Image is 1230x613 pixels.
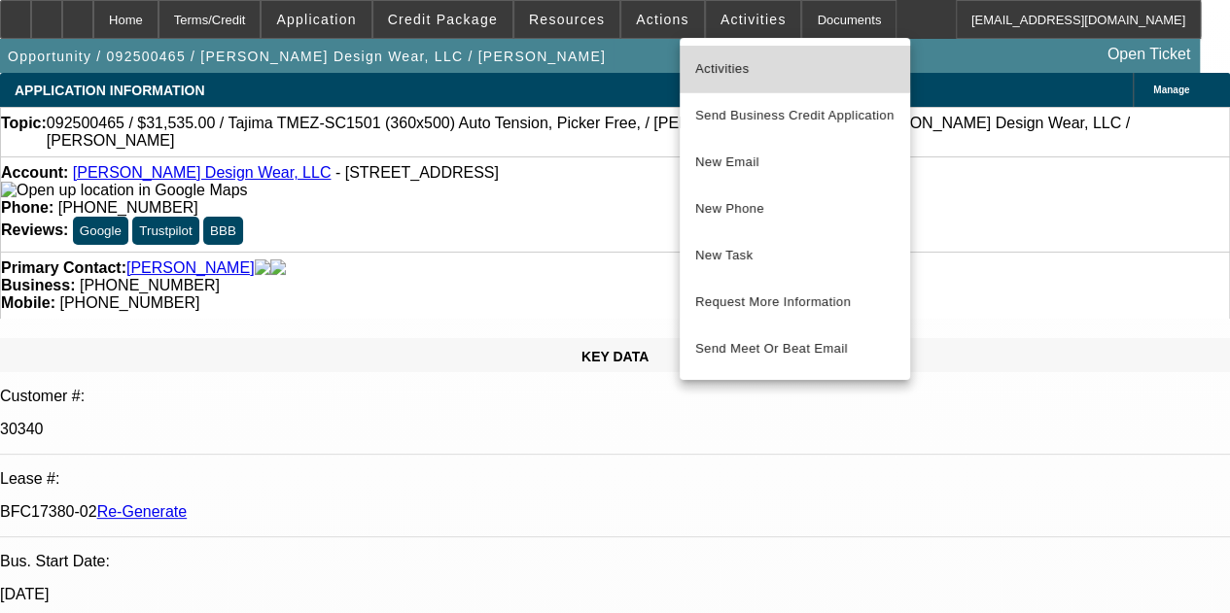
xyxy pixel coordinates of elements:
[695,197,895,221] span: New Phone
[695,104,895,127] span: Send Business Credit Application
[695,244,895,267] span: New Task
[695,151,895,174] span: New Email
[695,290,895,314] span: Request More Information
[695,337,895,360] span: Send Meet Or Beat Email
[695,57,895,81] span: Activities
